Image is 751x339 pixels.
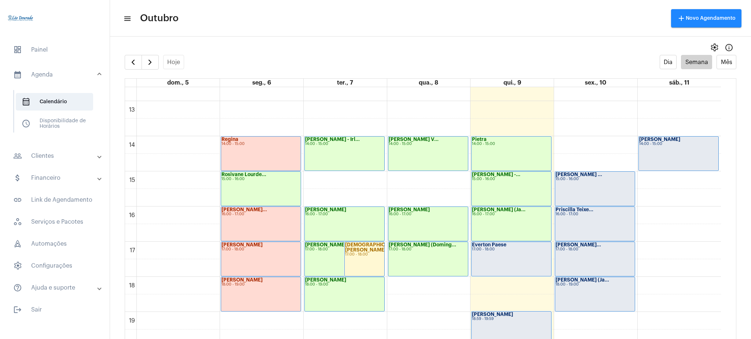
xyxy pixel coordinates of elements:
div: 16 [128,212,136,219]
strong: [PERSON_NAME] - Irl... [305,137,360,142]
div: 17:00 - 18:00 [221,247,300,252]
a: 10 de outubro de 2025 [583,79,608,87]
mat-expansion-panel-header: sidenav iconAjuda e suporte [4,279,110,297]
mat-icon: sidenav icon [13,283,22,292]
strong: [PERSON_NAME] -... [472,172,520,177]
div: 18 [128,282,136,289]
div: 15:00 - 16:00 [472,177,551,181]
strong: [PERSON_NAME] [305,207,346,212]
mat-icon: sidenav icon [123,14,131,23]
div: 14 [128,142,136,148]
a: 8 de outubro de 2025 [417,79,440,87]
div: 16:00 - 17:00 [221,212,300,216]
div: 17:00 - 18:00 [556,247,634,252]
strong: [PERSON_NAME] (Ja... [556,277,609,282]
span: Configurações [7,257,102,275]
span: Calendário [16,93,93,111]
strong: [PERSON_NAME] [221,277,263,282]
span: sidenav icon [22,119,30,128]
span: Automações [7,235,102,253]
a: 7 de outubro de 2025 [336,79,355,87]
button: Mês [717,55,736,69]
span: sidenav icon [13,45,22,54]
span: Sair [7,301,102,318]
div: 18:00 - 19:00 [221,283,300,287]
span: Painel [7,41,102,59]
button: Info [722,40,736,55]
strong: Pietra [472,137,487,142]
span: Outubro [140,12,179,24]
button: Semana Anterior [125,55,142,70]
div: 17:00 - 18:00 [345,253,384,257]
img: 4c910ca3-f26c-c648-53c7-1a2041c6e520.jpg [6,4,35,33]
span: Novo Agendamento [677,16,736,21]
div: 15 [128,177,136,183]
span: settings [710,43,719,52]
div: 14:00 - 15:00 [389,142,468,146]
mat-expansion-panel-header: sidenav iconClientes [4,147,110,165]
span: sidenav icon [13,239,22,248]
span: Disponibilidade de Horários [16,115,93,133]
mat-icon: Info [725,43,733,52]
div: sidenav iconAgenda [4,86,110,143]
span: sidenav icon [13,261,22,270]
mat-icon: sidenav icon [13,70,22,79]
a: 5 de outubro de 2025 [166,79,190,87]
button: Semana [681,55,712,69]
button: Novo Agendamento [671,9,741,27]
strong: [PERSON_NAME] (Doming... [389,242,456,247]
div: 18:59 - 19:59 [472,317,551,321]
mat-icon: sidenav icon [13,174,22,182]
mat-expansion-panel-header: sidenav iconAgenda [4,63,110,86]
strong: [PERSON_NAME] [221,242,263,247]
div: 16:00 - 17:00 [389,212,468,216]
button: Dia [660,55,677,69]
span: Link de Agendamento [7,191,102,209]
div: 14:00 - 15:00 [305,142,384,146]
mat-panel-title: Clientes [13,152,98,160]
a: 11 de outubro de 2025 [668,79,691,87]
div: 17:00 - 18:00 [305,247,384,252]
div: 18:00 - 19:00 [556,283,634,287]
mat-icon: sidenav icon [13,152,22,160]
div: 17:00 - 18:00 [389,247,468,252]
mat-icon: add [677,14,686,23]
strong: Priscilla Teixe... [556,207,593,212]
strong: [PERSON_NAME] [389,207,430,212]
button: Próximo Semana [142,55,159,70]
div: 14:00 - 15:00 [221,142,300,146]
strong: [PERSON_NAME] ... [556,172,602,177]
div: 17:00 - 18:00 [472,247,551,252]
div: 19 [128,317,136,324]
strong: [PERSON_NAME] [305,277,346,282]
span: Serviços e Pacotes [7,213,102,231]
a: 6 de outubro de 2025 [251,79,272,87]
a: 9 de outubro de 2025 [502,79,523,87]
div: 15:00 - 16:00 [221,177,300,181]
div: 15:00 - 16:00 [556,177,634,181]
strong: [PERSON_NAME]... [556,242,601,247]
div: 14:00 - 15:00 [472,142,551,146]
div: 18:00 - 19:00 [305,283,384,287]
button: Hoje [163,55,184,69]
mat-panel-title: Agenda [13,70,98,79]
strong: [PERSON_NAME] [305,242,346,247]
div: 16:00 - 17:00 [556,212,634,216]
span: sidenav icon [13,217,22,226]
mat-icon: sidenav icon [13,305,22,314]
div: 13 [128,107,136,113]
strong: [PERSON_NAME] V... [389,137,439,142]
div: 14:00 - 15:00 [639,142,718,146]
mat-icon: sidenav icon [13,195,22,204]
strong: [DEMOGRAPHIC_DATA][PERSON_NAME] [345,242,402,252]
div: 16:00 - 17:00 [305,212,384,216]
mat-panel-title: Ajuda e suporte [13,283,98,292]
div: 17 [128,247,136,254]
span: sidenav icon [22,97,30,106]
div: 16:00 - 17:00 [472,212,551,216]
strong: Rosivane Lourde... [221,172,266,177]
button: settings [707,40,722,55]
strong: [PERSON_NAME] (Ja... [472,207,525,212]
mat-expansion-panel-header: sidenav iconFinanceiro [4,169,110,187]
strong: [PERSON_NAME] [472,312,513,317]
